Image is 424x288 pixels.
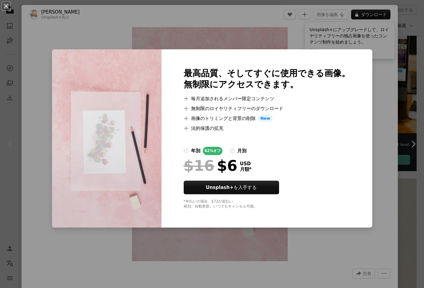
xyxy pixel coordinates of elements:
img: premium_photo-1683309555961-09e213d6d407 [52,49,162,228]
button: Unsplash+を入手する [184,181,279,194]
div: 年別 [191,147,200,154]
span: New [258,115,273,122]
div: 月別 [237,147,246,154]
span: USD [240,161,252,167]
h2: 最高品質、そしてすぐに使用できる画像。 無制限にアクセスできます。 [184,68,350,90]
strong: Unsplash+ [206,185,234,190]
span: $16 [184,158,214,174]
li: 画像のトリミングと背景の削除 [184,115,350,122]
div: 62% オフ [203,147,223,155]
li: 法的保護の拡充 [184,125,350,132]
div: *年払いの場合、 $72 が前払い 税別。自動更新。いつでもキャンセル可能。 [184,199,350,209]
input: 月別 [230,148,235,153]
li: 毎月追加されるメンバー限定コンテンツ [184,95,350,102]
div: $6 [184,158,238,174]
li: 無制限のロイヤリティフリーのダウンロード [184,105,350,112]
input: 年別62%オフ [184,148,189,153]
